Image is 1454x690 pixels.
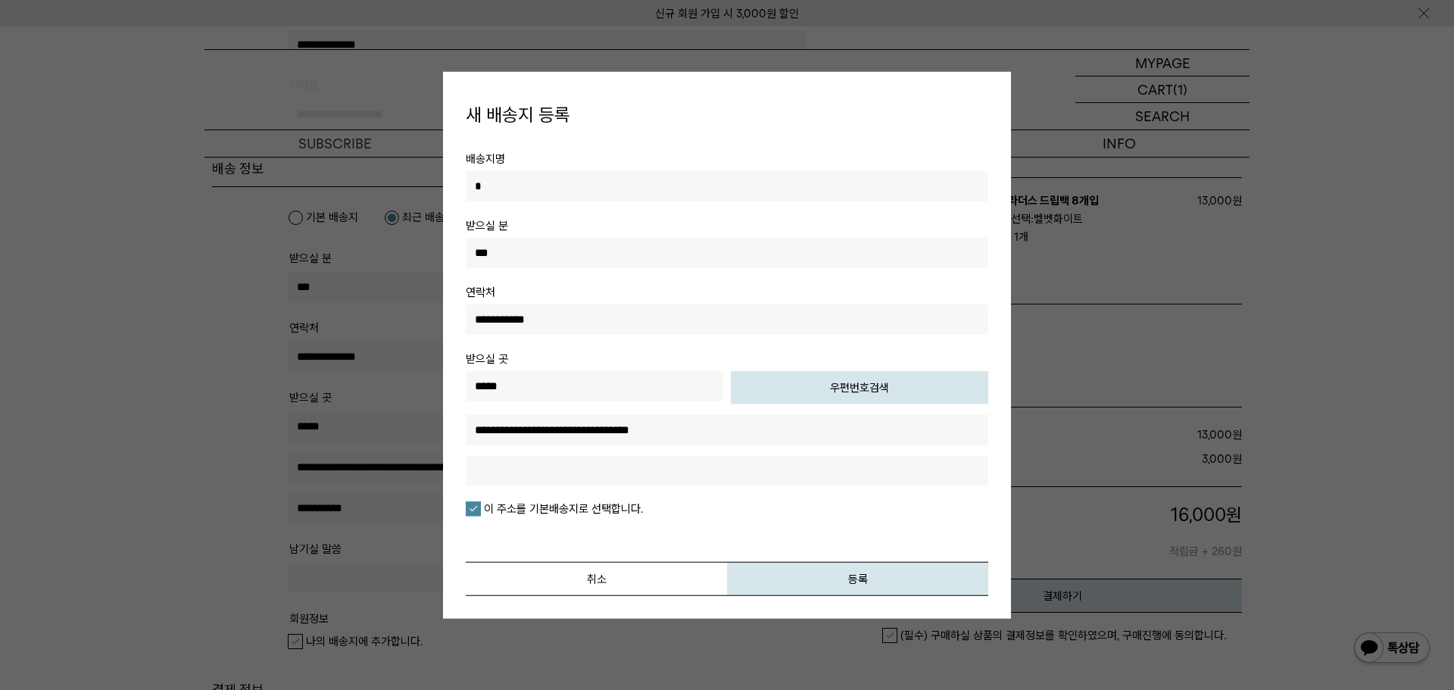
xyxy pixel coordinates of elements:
[466,219,508,233] span: 받으실 분
[466,152,505,166] span: 배송지명
[731,371,988,404] button: 우편번호검색
[466,286,495,299] span: 연락처
[727,562,988,596] button: 등록
[466,562,727,596] button: 취소
[466,101,988,127] h4: 새 배송지 등록
[466,501,643,517] label: 이 주소를 기본배송지로 선택합니다.
[466,352,508,366] span: 받으실 곳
